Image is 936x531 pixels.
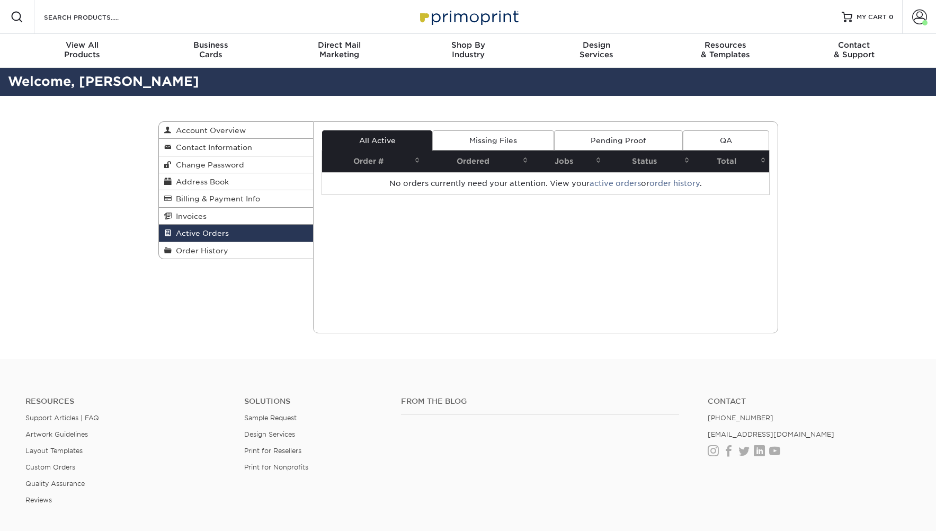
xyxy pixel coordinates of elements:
[401,397,679,406] h4: From the Blog
[244,447,301,455] a: Print for Resellers
[172,194,260,203] span: Billing & Payment Info
[244,430,295,438] a: Design Services
[172,126,246,135] span: Account Overview
[322,172,769,194] td: No orders currently need your attention. View your or .
[172,229,229,237] span: Active Orders
[693,151,769,172] th: Total
[790,40,919,59] div: & Support
[708,430,834,438] a: [EMAIL_ADDRESS][DOMAIN_NAME]
[322,151,423,172] th: Order #
[25,447,83,455] a: Layout Templates
[531,151,604,172] th: Jobs
[423,151,531,172] th: Ordered
[25,397,228,406] h4: Resources
[159,139,314,156] a: Contact Information
[404,40,532,59] div: Industry
[172,161,244,169] span: Change Password
[146,40,275,59] div: Cards
[661,40,790,59] div: & Templates
[244,397,385,406] h4: Solutions
[322,130,432,151] a: All Active
[172,143,252,152] span: Contact Information
[18,40,147,59] div: Products
[159,208,314,225] a: Invoices
[172,178,229,186] span: Address Book
[708,397,911,406] a: Contact
[18,34,147,68] a: View AllProducts
[708,414,773,422] a: [PHONE_NUMBER]
[146,34,275,68] a: BusinessCards
[159,225,314,242] a: Active Orders
[532,40,661,59] div: Services
[146,40,275,50] span: Business
[404,34,532,68] a: Shop ByIndustry
[159,156,314,173] a: Change Password
[25,430,88,438] a: Artwork Guidelines
[649,179,700,188] a: order history
[275,40,404,50] span: Direct Mail
[857,13,887,22] span: MY CART
[532,40,661,50] span: Design
[661,34,790,68] a: Resources& Templates
[25,414,99,422] a: Support Articles | FAQ
[404,40,532,50] span: Shop By
[172,212,207,220] span: Invoices
[790,40,919,50] span: Contact
[415,5,521,28] img: Primoprint
[590,179,641,188] a: active orders
[275,40,404,59] div: Marketing
[159,122,314,139] a: Account Overview
[554,130,683,151] a: Pending Proof
[159,190,314,207] a: Billing & Payment Info
[244,414,297,422] a: Sample Request
[889,13,894,21] span: 0
[683,130,769,151] a: QA
[25,463,75,471] a: Custom Orders
[172,246,228,255] span: Order History
[25,480,85,488] a: Quality Assurance
[532,34,661,68] a: DesignServices
[159,242,314,259] a: Order History
[275,34,404,68] a: Direct MailMarketing
[661,40,790,50] span: Resources
[790,34,919,68] a: Contact& Support
[43,11,146,23] input: SEARCH PRODUCTS.....
[244,463,308,471] a: Print for Nonprofits
[18,40,147,50] span: View All
[432,130,554,151] a: Missing Files
[25,496,52,504] a: Reviews
[159,173,314,190] a: Address Book
[604,151,693,172] th: Status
